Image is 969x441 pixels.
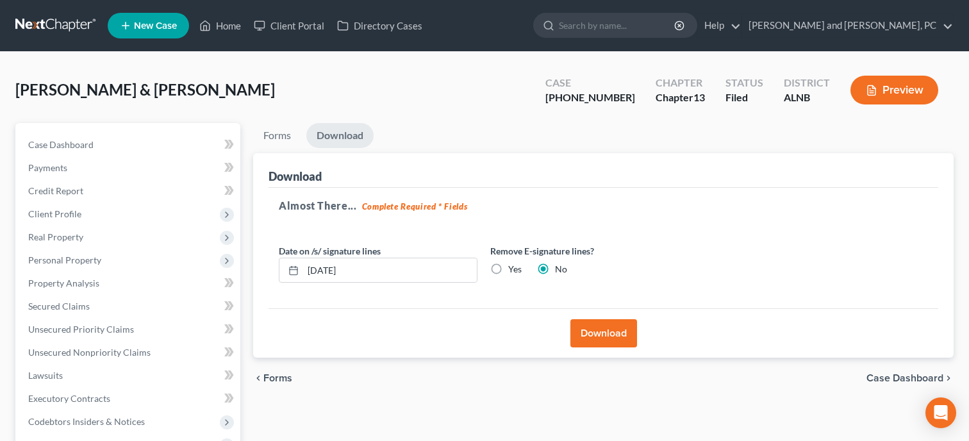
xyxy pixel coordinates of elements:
div: District [784,76,830,90]
a: Secured Claims [18,295,240,318]
span: Client Profile [28,208,81,219]
span: New Case [134,21,177,31]
div: [PHONE_NUMBER] [545,90,635,105]
div: Download [269,169,322,184]
div: ALNB [784,90,830,105]
input: Search by name... [559,13,676,37]
div: Case [545,76,635,90]
a: Client Portal [247,14,331,37]
span: Property Analysis [28,278,99,288]
a: Payments [18,156,240,179]
span: Unsecured Nonpriority Claims [28,347,151,358]
div: Status [725,76,763,90]
i: chevron_right [943,373,954,383]
a: Unsecured Priority Claims [18,318,240,341]
h5: Almost There... [279,198,928,213]
label: Date on /s/ signature lines [279,244,381,258]
span: [PERSON_NAME] & [PERSON_NAME] [15,80,275,99]
span: Case Dashboard [866,373,943,383]
a: Credit Report [18,179,240,203]
span: Personal Property [28,254,101,265]
button: Preview [850,76,938,104]
div: Filed [725,90,763,105]
div: Open Intercom Messenger [925,397,956,428]
a: Case Dashboard chevron_right [866,373,954,383]
i: chevron_left [253,373,263,383]
a: Home [193,14,247,37]
a: Unsecured Nonpriority Claims [18,341,240,364]
span: Forms [263,373,292,383]
a: Case Dashboard [18,133,240,156]
span: Executory Contracts [28,393,110,404]
a: Property Analysis [18,272,240,295]
a: Download [306,123,374,148]
span: Real Property [28,231,83,242]
label: Remove E-signature lines? [490,244,689,258]
span: Lawsuits [28,370,63,381]
a: Forms [253,123,301,148]
span: Case Dashboard [28,139,94,150]
a: Help [698,14,741,37]
span: 13 [693,91,705,103]
span: Secured Claims [28,301,90,312]
label: No [555,263,567,276]
button: chevron_left Forms [253,373,310,383]
span: Codebtors Insiders & Notices [28,416,145,427]
a: Directory Cases [331,14,429,37]
div: Chapter [656,76,705,90]
label: Yes [508,263,522,276]
button: Download [570,319,637,347]
div: Chapter [656,90,705,105]
a: [PERSON_NAME] and [PERSON_NAME], PC [742,14,953,37]
span: Unsecured Priority Claims [28,324,134,335]
input: MM/DD/YYYY [303,258,477,283]
a: Executory Contracts [18,387,240,410]
span: Credit Report [28,185,83,196]
span: Payments [28,162,67,173]
a: Lawsuits [18,364,240,387]
strong: Complete Required * Fields [362,201,468,212]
